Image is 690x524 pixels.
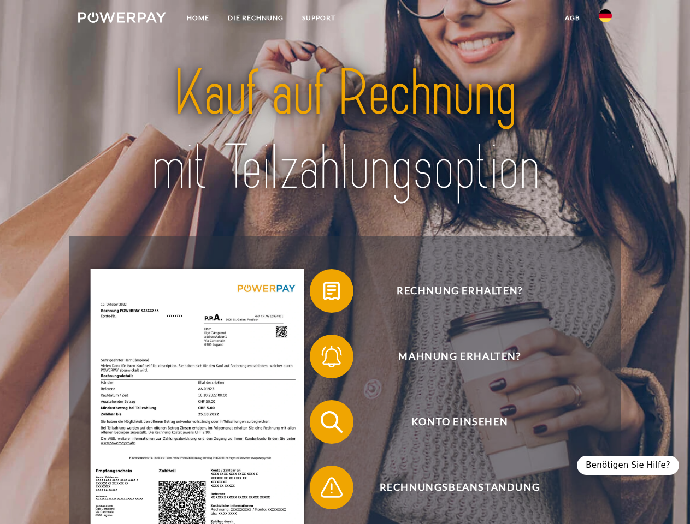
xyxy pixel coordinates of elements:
img: qb_bell.svg [318,343,345,370]
img: qb_warning.svg [318,474,345,501]
span: Konto einsehen [326,400,593,444]
span: Mahnung erhalten? [326,335,593,378]
button: Rechnungsbeanstandung [310,466,594,509]
img: qb_bill.svg [318,277,345,305]
button: Mahnung erhalten? [310,335,594,378]
img: title-powerpay_de.svg [104,52,586,209]
img: logo-powerpay-white.svg [78,12,166,23]
a: SUPPORT [293,8,345,28]
span: Rechnung erhalten? [326,269,593,313]
img: qb_search.svg [318,408,345,436]
button: Rechnung erhalten? [310,269,594,313]
div: Benötigen Sie Hilfe? [577,456,679,475]
a: Home [178,8,219,28]
a: DIE RECHNUNG [219,8,293,28]
span: Rechnungsbeanstandung [326,466,593,509]
button: Konto einsehen [310,400,594,444]
img: de [599,9,612,22]
a: agb [556,8,589,28]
